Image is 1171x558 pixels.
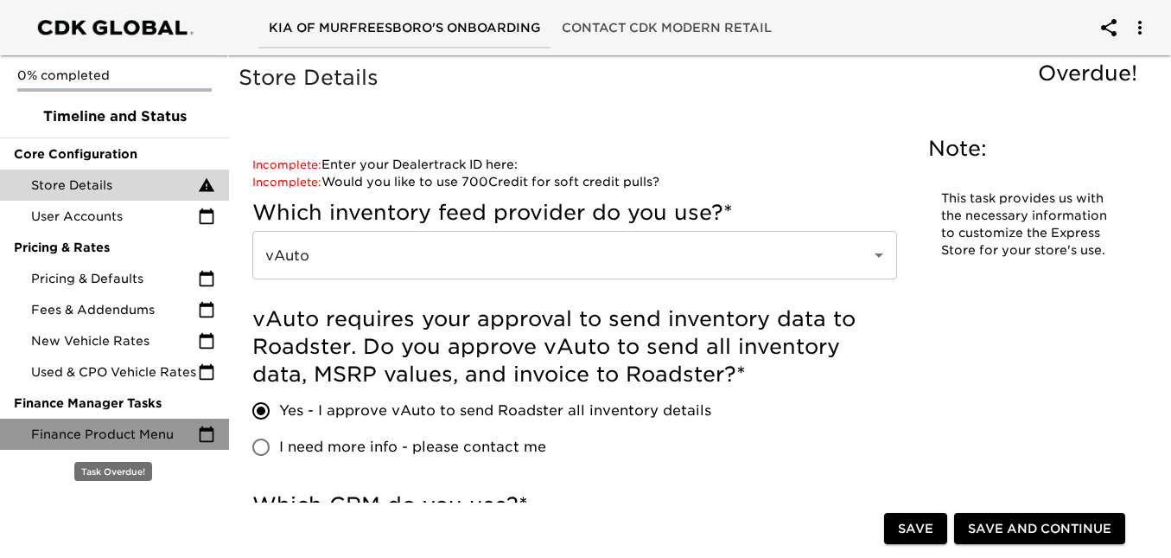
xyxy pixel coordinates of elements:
span: I need more info - please contact me [279,437,546,458]
span: Pricing & Rates [14,239,215,256]
h5: vAuto requires your approval to send inventory data to Roadster. Do you approve vAuto to send all... [252,305,897,388]
h5: Which inventory feed provider do you use? [252,199,897,227]
button: account of current user [1088,7,1130,48]
button: Open [867,243,891,267]
span: Incomplete: [252,176,321,189]
span: Store Details [31,176,198,194]
p: 0% completed [17,67,212,84]
button: Save [884,513,947,545]
span: Kia of Murfreesboro's Onboarding [269,17,541,39]
span: Contact CDK Modern Retail [562,17,772,39]
p: This task provides us with the necessary information to customize the Express Store for your stor... [941,190,1110,260]
span: Used & CPO Vehicle Rates [31,363,198,381]
span: Save [898,518,933,540]
span: New Vehicle Rates [31,332,198,350]
button: account of current user [1119,7,1161,48]
span: Core Configuration [14,145,215,163]
span: Timeline and Status [14,106,215,127]
span: Overdue! [1038,61,1137,86]
span: Pricing & Defaults [31,270,198,287]
span: Yes - I approve vAuto to send Roadster all inventory details [279,401,711,421]
a: Would you like to use 700Credit for soft credit pulls? [252,175,659,189]
span: Finance Product Menu [31,426,198,443]
h5: Store Details [239,64,1146,92]
span: Save and Continue [968,518,1111,540]
a: Enter your Dealertrack ID here: [252,157,518,171]
button: Save and Continue [954,513,1125,545]
span: Finance Manager Tasks [14,394,215,412]
span: Fees & Addendums [31,301,198,318]
h5: Which CRM do you use? [252,491,897,519]
span: User Accounts [31,208,198,225]
h5: Note: [928,135,1123,163]
span: Incomplete: [252,158,321,171]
